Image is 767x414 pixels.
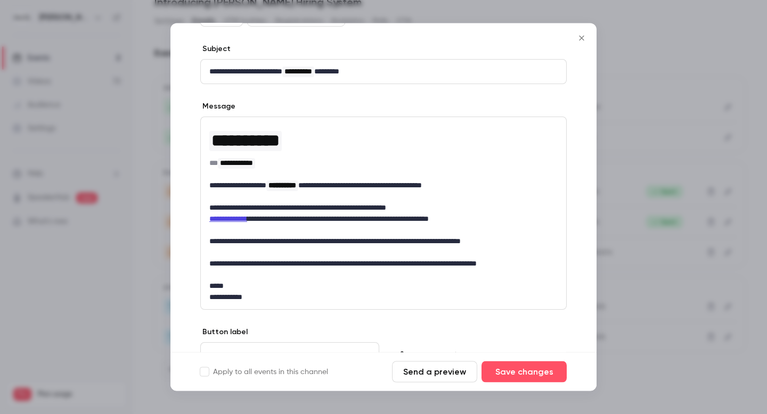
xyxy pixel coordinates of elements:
[200,44,231,55] label: Subject
[392,361,477,383] button: Send a preview
[200,102,235,112] label: Message
[571,28,592,49] button: Close
[405,343,566,368] div: editor
[200,367,328,377] label: Apply to all events in this channel
[482,361,567,383] button: Save changes
[201,60,566,84] div: editor
[201,343,379,367] div: editor
[201,118,566,310] div: editor
[200,327,248,338] label: Button label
